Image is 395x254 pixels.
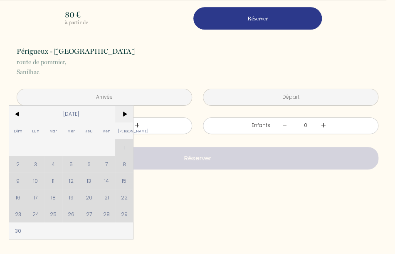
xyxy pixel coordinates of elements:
span: Dim [9,122,27,139]
span: [DATE] [27,106,116,122]
input: Départ [203,89,378,105]
span: route de pommier, [17,57,378,67]
button: Réserver [17,147,378,169]
p: Réserver [20,153,375,163]
button: Réserver [193,7,322,30]
span: Ven [98,122,116,139]
span: Jeu [80,122,98,139]
a: + [135,119,140,132]
p: 80 € [65,10,192,19]
a: + [321,119,326,132]
p: à partir de [65,19,192,26]
p: Réserver [196,15,319,22]
span: < [9,106,27,122]
span: [PERSON_NAME] [115,122,133,139]
a: - [283,119,287,132]
span: Mar [44,122,62,139]
span: > [115,106,133,122]
span: Mer [62,122,80,139]
span: Lun [27,122,45,139]
span: 30 [9,222,27,239]
input: Arrivée [17,89,192,105]
div: Enfants [252,122,270,129]
p: Périgueux - [GEOGRAPHIC_DATA] [17,45,378,57]
div: 0 [298,122,313,129]
p: Sanilhac [17,57,378,77]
